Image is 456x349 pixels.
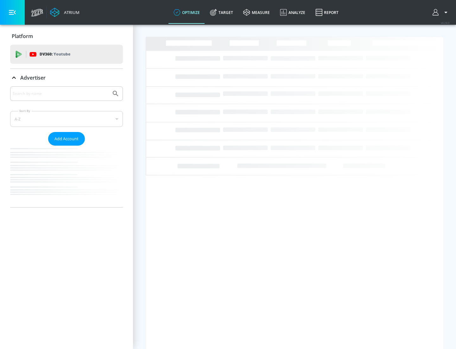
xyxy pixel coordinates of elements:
label: Sort By [18,109,32,113]
div: DV360: Youtube [10,45,123,64]
div: Atrium [61,10,79,15]
p: Platform [12,33,33,40]
button: Add Account [48,132,85,146]
a: Analyze [275,1,310,24]
a: Target [205,1,238,24]
div: Advertiser [10,69,123,87]
div: Platform [10,27,123,45]
p: DV360: [40,51,70,58]
a: Atrium [50,8,79,17]
p: Youtube [54,51,70,57]
a: optimize [168,1,205,24]
span: Add Account [54,135,79,142]
div: Advertiser [10,86,123,207]
a: measure [238,1,275,24]
nav: list of Advertiser [10,146,123,207]
p: Advertiser [20,74,46,81]
span: v 4.24.0 [441,21,450,24]
input: Search by name [13,89,109,98]
a: Report [310,1,344,24]
div: A-Z [10,111,123,127]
